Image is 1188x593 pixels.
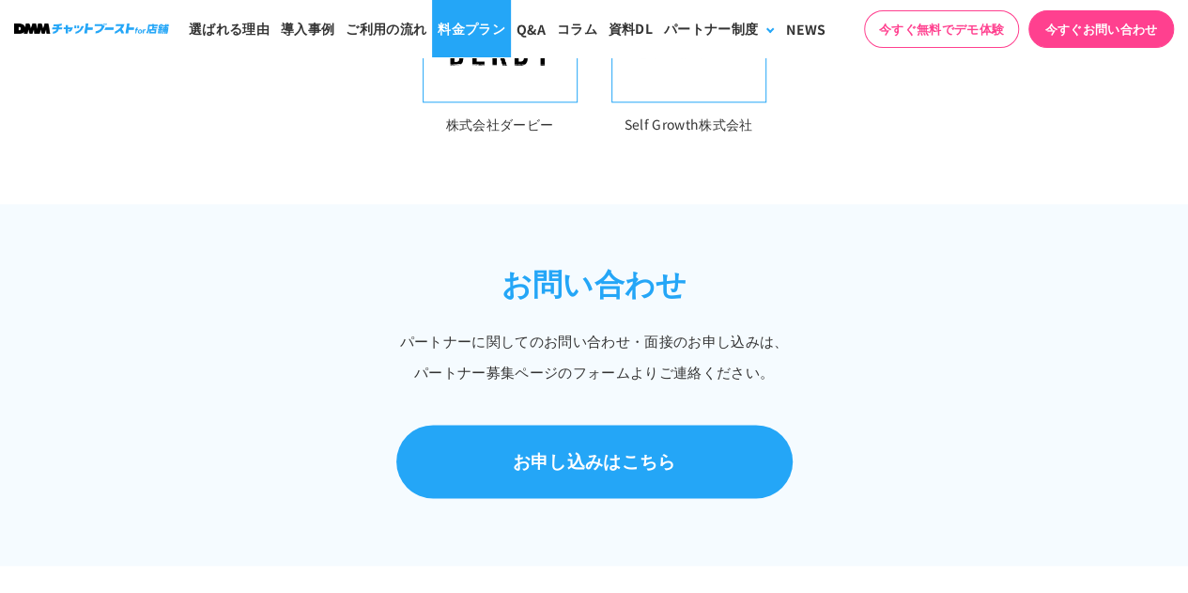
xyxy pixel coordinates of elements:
[396,425,793,498] a: お申し込みはこちら
[1028,10,1174,48] a: 今すぐお問い合わせ
[864,10,1019,48] a: 今すぐ無料でデモ体験
[664,19,758,39] div: パートナー制度
[423,114,578,136] p: 株式会社ダービー
[611,114,766,136] p: Self Growth株式会社
[14,23,169,34] img: ロゴ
